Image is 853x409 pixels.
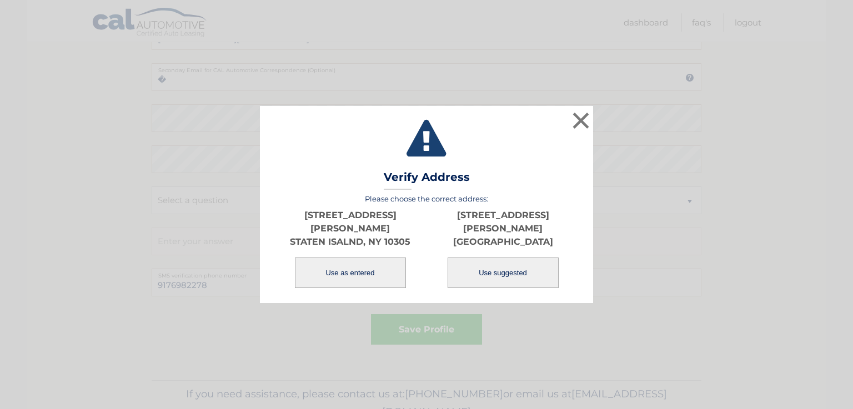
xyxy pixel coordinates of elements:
h3: Verify Address [384,170,470,190]
button: Use as entered [295,257,406,288]
button: × [570,109,592,132]
p: [STREET_ADDRESS][PERSON_NAME] [GEOGRAPHIC_DATA] [426,209,579,249]
button: Use suggested [448,257,559,288]
div: Please choose the correct address: [274,194,579,289]
p: [STREET_ADDRESS][PERSON_NAME] STATEN ISALND, NY 10305 [274,209,426,249]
